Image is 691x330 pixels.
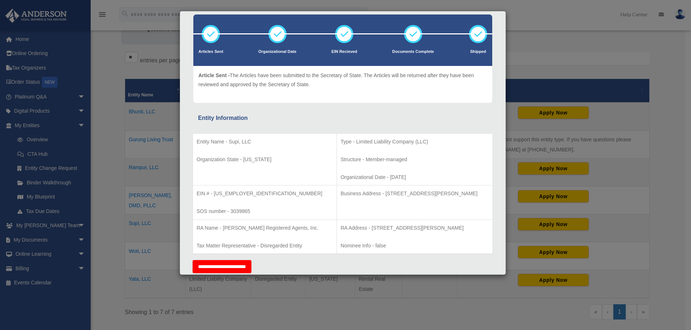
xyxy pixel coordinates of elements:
[198,72,230,78] span: Article Sent -
[332,48,357,55] p: EIN Recieved
[258,48,296,55] p: Organizational Date
[197,189,333,198] p: EIN # - [US_EMPLOYER_IDENTIFICATION_NUMBER]
[341,173,489,182] p: Organizational Date - [DATE]
[341,241,489,250] p: Nominee Info - false
[198,113,488,123] div: Entity Information
[341,189,489,198] p: Business Address - [STREET_ADDRESS][PERSON_NAME]
[197,155,333,164] p: Organization State - [US_STATE]
[197,137,333,146] p: Entity Name - Supi, LLC
[392,48,434,55] p: Documents Complete
[197,241,333,250] p: Tax Matter Representative - Disregarded Entity
[341,155,489,164] p: Structure - Member-managed
[341,224,489,233] p: RA Address - [STREET_ADDRESS][PERSON_NAME]
[197,207,333,216] p: SOS number - 3039865
[197,224,333,233] p: RA Name - [PERSON_NAME] Registered Agents, Inc.
[198,71,487,89] p: The Articles have been submitted to the Secretary of State. The Articles will be returned after t...
[469,48,487,55] p: Shipped
[198,48,223,55] p: Articles Sent
[341,137,489,146] p: Type - Limited Liability Company (LLC)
